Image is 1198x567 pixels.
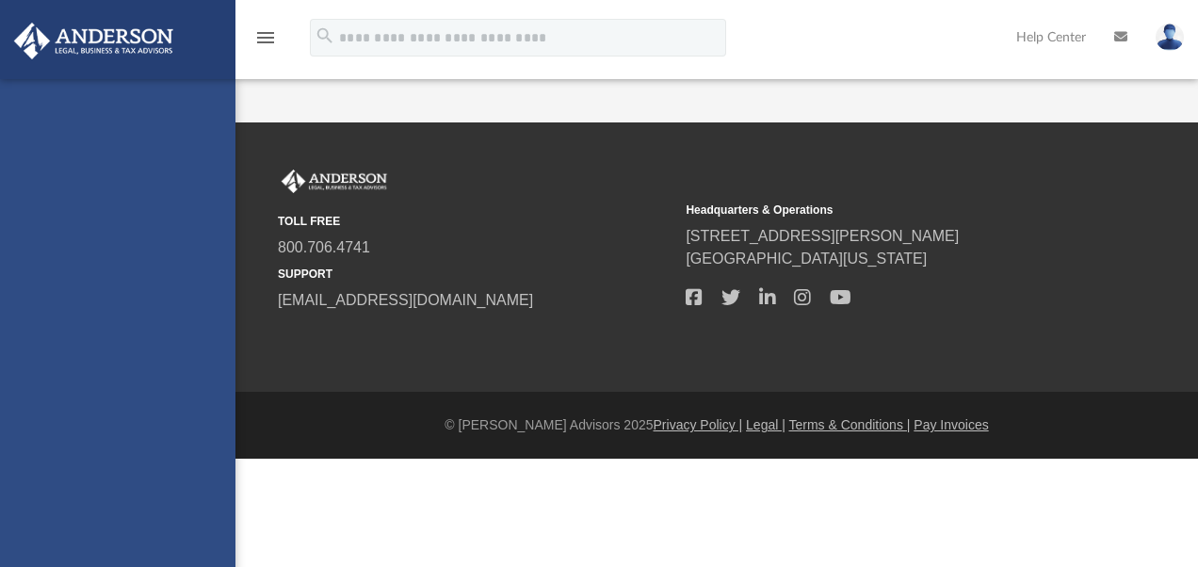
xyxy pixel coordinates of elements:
img: User Pic [1156,24,1184,51]
a: [STREET_ADDRESS][PERSON_NAME] [686,228,959,244]
a: [GEOGRAPHIC_DATA][US_STATE] [686,251,927,267]
a: menu [254,36,277,49]
small: SUPPORT [278,266,672,283]
div: © [PERSON_NAME] Advisors 2025 [235,415,1198,435]
a: Terms & Conditions | [789,417,911,432]
a: Pay Invoices [914,417,988,432]
img: Anderson Advisors Platinum Portal [8,23,179,59]
a: Privacy Policy | [654,417,743,432]
i: menu [254,26,277,49]
a: [EMAIL_ADDRESS][DOMAIN_NAME] [278,292,533,308]
small: Headquarters & Operations [686,202,1080,219]
i: search [315,25,335,46]
a: 800.706.4741 [278,239,370,255]
small: TOLL FREE [278,213,672,230]
a: Legal | [746,417,785,432]
img: Anderson Advisors Platinum Portal [278,170,391,194]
